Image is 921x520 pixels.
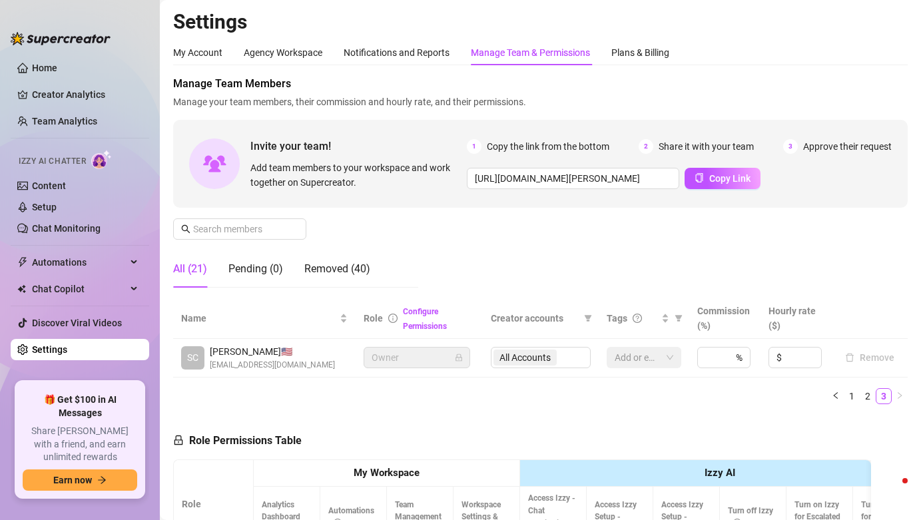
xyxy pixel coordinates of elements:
[491,311,579,326] span: Creator accounts
[173,435,184,445] span: lock
[828,388,844,404] li: Previous Page
[187,350,198,365] span: SC
[467,139,481,154] span: 1
[761,298,832,339] th: Hourly rate ($)
[388,314,398,323] span: info-circle
[695,173,704,182] span: copy
[344,45,450,60] div: Notifications and Reports
[32,318,122,328] a: Discover Viral Videos
[250,138,467,154] span: Invite your team!
[32,344,67,355] a: Settings
[228,261,283,277] div: Pending (0)
[19,155,86,168] span: Izzy AI Chatter
[705,467,735,479] strong: Izzy AI
[581,308,595,328] span: filter
[455,354,463,362] span: lock
[892,388,908,404] button: right
[709,173,751,184] span: Copy Link
[173,9,908,35] h2: Settings
[173,261,207,277] div: All (21)
[876,475,908,507] iframe: Intercom live chat
[487,139,609,154] span: Copy the link from the bottom
[32,63,57,73] a: Home
[803,139,892,154] span: Approve their request
[23,393,137,419] span: 🎁 Get $100 in AI Messages
[23,425,137,464] span: Share [PERSON_NAME] with a friend, and earn unlimited rewards
[32,202,57,212] a: Setup
[607,311,627,326] span: Tags
[828,388,844,404] button: left
[689,298,761,339] th: Commission (%)
[639,139,653,154] span: 2
[471,45,590,60] div: Manage Team & Permissions
[860,388,876,404] li: 2
[659,139,754,154] span: Share it with your team
[17,257,28,268] span: thunderbolt
[860,389,875,403] a: 2
[633,314,642,323] span: question-circle
[372,348,462,368] span: Owner
[32,278,127,300] span: Chat Copilot
[892,388,908,404] li: Next Page
[364,313,383,324] span: Role
[173,76,908,92] span: Manage Team Members
[611,45,669,60] div: Plans & Billing
[173,298,356,339] th: Name
[250,160,461,190] span: Add team members to your workspace and work together on Supercreator.
[17,284,26,294] img: Chat Copilot
[403,307,447,331] a: Configure Permissions
[584,314,592,322] span: filter
[675,314,683,322] span: filter
[173,95,908,109] span: Manage your team members, their commission and hourly rate, and their permissions.
[181,224,190,234] span: search
[896,391,904,399] span: right
[32,84,139,105] a: Creator Analytics
[23,469,137,491] button: Earn nowarrow-right
[844,388,860,404] li: 1
[832,391,840,399] span: left
[876,389,891,403] a: 3
[844,389,859,403] a: 1
[783,139,798,154] span: 3
[210,359,335,372] span: [EMAIL_ADDRESS][DOMAIN_NAME]
[210,344,335,359] span: [PERSON_NAME] 🇺🇸
[32,252,127,273] span: Automations
[32,180,66,191] a: Content
[11,32,111,45] img: logo-BBDzfeDw.svg
[173,433,302,449] h5: Role Permissions Table
[32,116,97,127] a: Team Analytics
[181,311,337,326] span: Name
[876,388,892,404] li: 3
[685,168,761,189] button: Copy Link
[91,150,112,169] img: AI Chatter
[244,45,322,60] div: Agency Workspace
[840,350,900,366] button: Remove
[97,475,107,485] span: arrow-right
[193,222,288,236] input: Search members
[672,308,685,328] span: filter
[53,475,92,485] span: Earn now
[32,223,101,234] a: Chat Monitoring
[304,261,370,277] div: Removed (40)
[173,45,222,60] div: My Account
[354,467,420,479] strong: My Workspace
